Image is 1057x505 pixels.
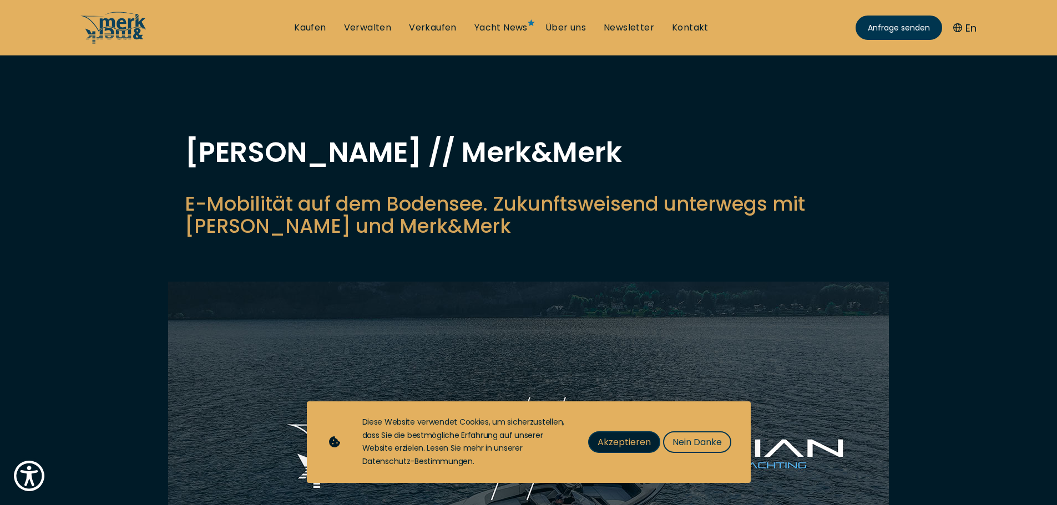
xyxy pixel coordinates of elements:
div: Diese Website verwendet Cookies, um sicherzustellen, dass Sie die bestmögliche Erfahrung auf unse... [362,416,566,468]
a: Newsletter [604,22,654,34]
a: Kaufen [294,22,326,34]
span: Akzeptieren [598,435,651,449]
a: Verkaufen [409,22,457,34]
button: Akzeptieren [588,431,660,453]
a: Über uns [545,22,586,34]
a: Datenschutz-Bestimmungen [362,456,473,467]
span: Anfrage senden [868,22,930,34]
h1: [PERSON_NAME] // Merk&Merk [185,139,873,166]
p: E-Mobilität auf dem Bodensee. Zukunftsweisend unterwegs mit [PERSON_NAME] und Merk&Merk [185,193,873,237]
button: En [953,21,977,35]
a: Kontakt [672,22,709,34]
a: Yacht News [474,22,528,34]
a: Verwalten [344,22,392,34]
span: Nein Danke [672,435,722,449]
button: Nein Danke [663,431,731,453]
button: Show Accessibility Preferences [11,458,47,494]
a: Anfrage senden [856,16,942,40]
